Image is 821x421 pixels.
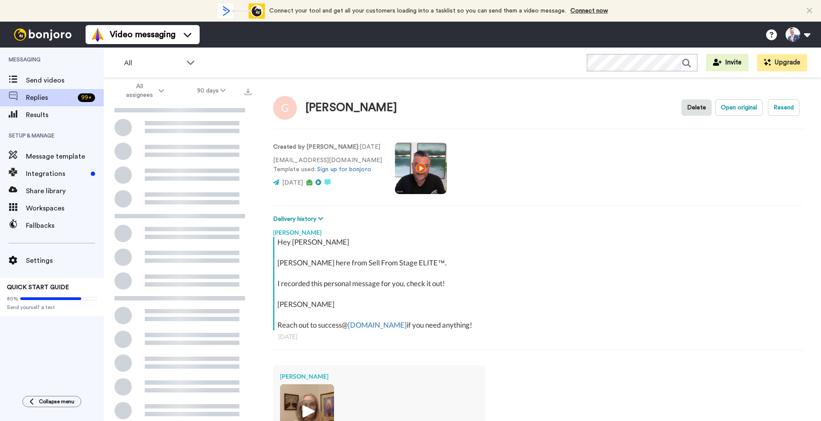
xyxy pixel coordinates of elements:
span: Collapse menu [39,398,74,405]
span: Workspaces [26,203,104,214]
img: Image of Gale [273,96,297,120]
img: export.svg [245,88,251,95]
span: Message template [26,151,104,162]
div: [DATE] [278,332,799,341]
span: Video messaging [110,29,175,41]
button: Collapse menu [22,396,81,407]
a: Sign up for bonjoro [317,166,371,172]
button: 90 days [181,83,242,99]
strong: Created by [PERSON_NAME] [273,144,358,150]
button: All assignees [105,79,181,103]
span: QUICK START GUIDE [7,284,69,290]
a: [DOMAIN_NAME] [348,320,407,329]
button: Invite [706,54,748,71]
button: Upgrade [757,54,807,71]
button: Export all results that match these filters now. [242,84,254,97]
div: animation [217,3,265,19]
button: Delivery history [273,214,326,224]
span: Send yourself a test [7,304,97,311]
p: : [DATE] [273,143,382,152]
span: Share library [26,186,104,196]
p: [EMAIL_ADDRESS][DOMAIN_NAME] Template used: [273,156,382,174]
span: 80% [7,295,18,302]
button: Resend [768,99,799,116]
span: [DATE] [282,180,303,186]
span: All assignees [122,82,157,99]
div: 99 + [78,93,95,102]
span: Results [26,110,104,120]
button: Delete [681,99,712,116]
span: All [124,58,182,68]
a: Connect now [570,8,608,14]
button: Open original [715,99,763,116]
img: vm-color.svg [91,28,105,41]
span: Send videos [26,75,104,86]
span: Integrations [26,169,87,179]
img: bj-logo-header-white.svg [10,29,75,41]
div: [PERSON_NAME] [305,102,397,114]
span: Connect your tool and get all your customers loading into a tasklist so you can send them a video... [269,8,566,14]
div: [PERSON_NAME] [273,224,804,237]
span: Fallbacks [26,220,104,231]
span: Replies [26,92,74,103]
span: Settings [26,255,104,266]
div: Hey [PERSON_NAME] [PERSON_NAME] here from Sell From Stage ELITE™. I recorded this personal messag... [277,237,802,330]
div: [PERSON_NAME] [280,372,478,381]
